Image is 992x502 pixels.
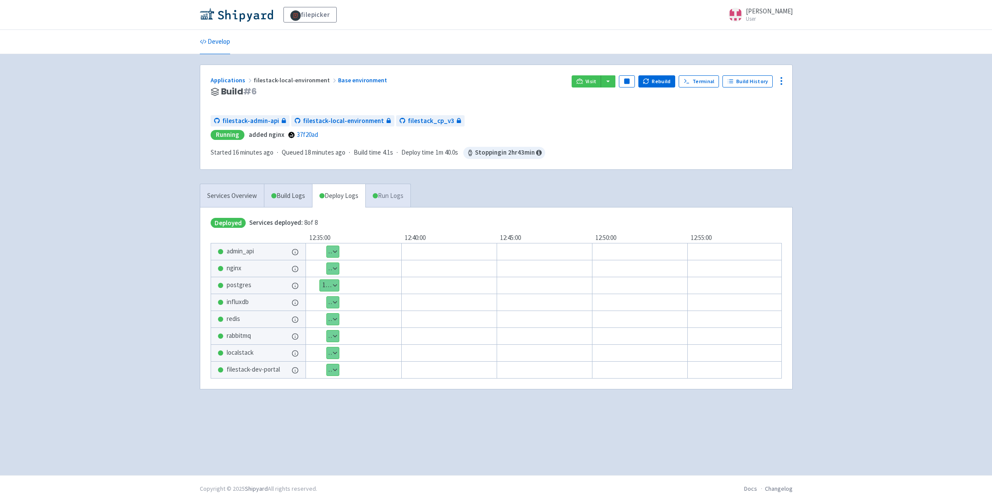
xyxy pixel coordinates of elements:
[312,184,365,208] a: Deploy Logs
[233,148,273,156] time: 16 minutes ago
[283,7,337,23] a: filepicker
[572,75,601,87] a: Visit
[227,263,241,273] span: nginx
[243,85,257,97] span: # 6
[227,348,254,358] span: localstack
[222,116,279,126] span: filestack-admin-api
[245,485,268,492] a: Shipyard
[401,233,497,243] div: 12:40:00
[722,75,773,87] a: Build History
[638,75,676,87] button: Rebuild
[227,246,254,256] span: admin_api
[211,147,545,159] div: · · ·
[436,148,458,158] span: 1m 40.0s
[211,218,246,228] span: Deployed
[679,75,719,87] a: Terminal
[254,76,338,84] span: filestack-local-environment
[249,218,303,227] span: Services deployed:
[463,147,545,159] span: Stopping in 2 hr 43 min
[249,218,318,228] span: 8 of 8
[211,76,254,84] a: Applications
[297,130,318,139] a: 37f20ad
[200,184,264,208] a: Services Overview
[592,233,687,243] div: 12:50:00
[744,485,757,492] a: Docs
[282,148,345,156] span: Queued
[497,233,592,243] div: 12:45:00
[305,148,345,156] time: 18 minutes ago
[264,184,312,208] a: Build Logs
[338,76,388,84] a: Base environment
[200,8,273,22] img: Shipyard logo
[291,115,394,127] a: filestack-local-environment
[408,116,454,126] span: filestack_cp_v3
[227,331,251,341] span: rabbitmq
[200,30,230,54] a: Develop
[383,148,393,158] span: 4.1s
[746,16,793,22] small: User
[200,484,317,493] div: Copyright © 2025 All rights reserved.
[249,130,284,139] strong: added nginx
[211,148,273,156] span: Started
[687,233,783,243] div: 12:55:00
[227,365,280,375] span: filestack-dev-portal
[211,130,244,140] div: Running
[303,116,384,126] span: filestack-local-environment
[211,115,289,127] a: filestack-admin-api
[396,115,465,127] a: filestack_cp_v3
[585,78,597,85] span: Visit
[227,280,251,290] span: postgres
[221,87,257,97] span: Build
[765,485,793,492] a: Changelog
[365,184,410,208] a: Run Logs
[354,148,381,158] span: Build time
[227,297,249,307] span: influxdb
[723,8,793,22] a: [PERSON_NAME] User
[401,148,434,158] span: Deploy time
[619,75,634,87] button: Pause
[227,314,240,324] span: redis
[746,7,793,15] span: [PERSON_NAME]
[306,233,401,243] div: 12:35:00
